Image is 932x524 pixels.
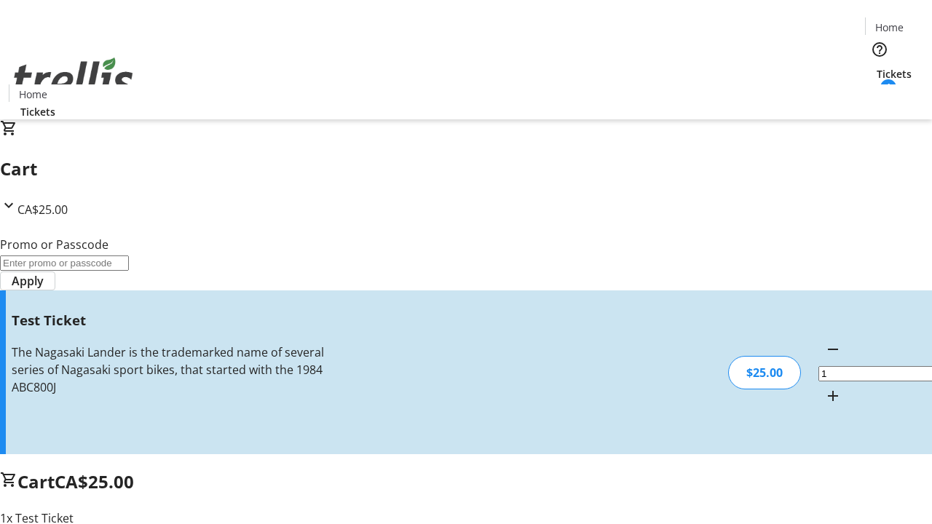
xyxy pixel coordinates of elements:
[12,272,44,290] span: Apply
[9,87,56,102] a: Home
[9,104,67,119] a: Tickets
[728,356,801,389] div: $25.00
[19,87,47,102] span: Home
[865,82,894,111] button: Cart
[818,335,848,364] button: Decrement by one
[875,20,904,35] span: Home
[877,66,912,82] span: Tickets
[12,310,330,330] h3: Test Ticket
[17,202,68,218] span: CA$25.00
[55,469,134,493] span: CA$25.00
[20,104,55,119] span: Tickets
[818,381,848,410] button: Increment by one
[12,344,330,396] div: The Nagasaki Lander is the trademarked name of several series of Nagasaki sport bikes, that start...
[9,41,138,114] img: Orient E2E Organization qXEusMBIYX's Logo
[865,66,923,82] a: Tickets
[865,35,894,64] button: Help
[866,20,912,35] a: Home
